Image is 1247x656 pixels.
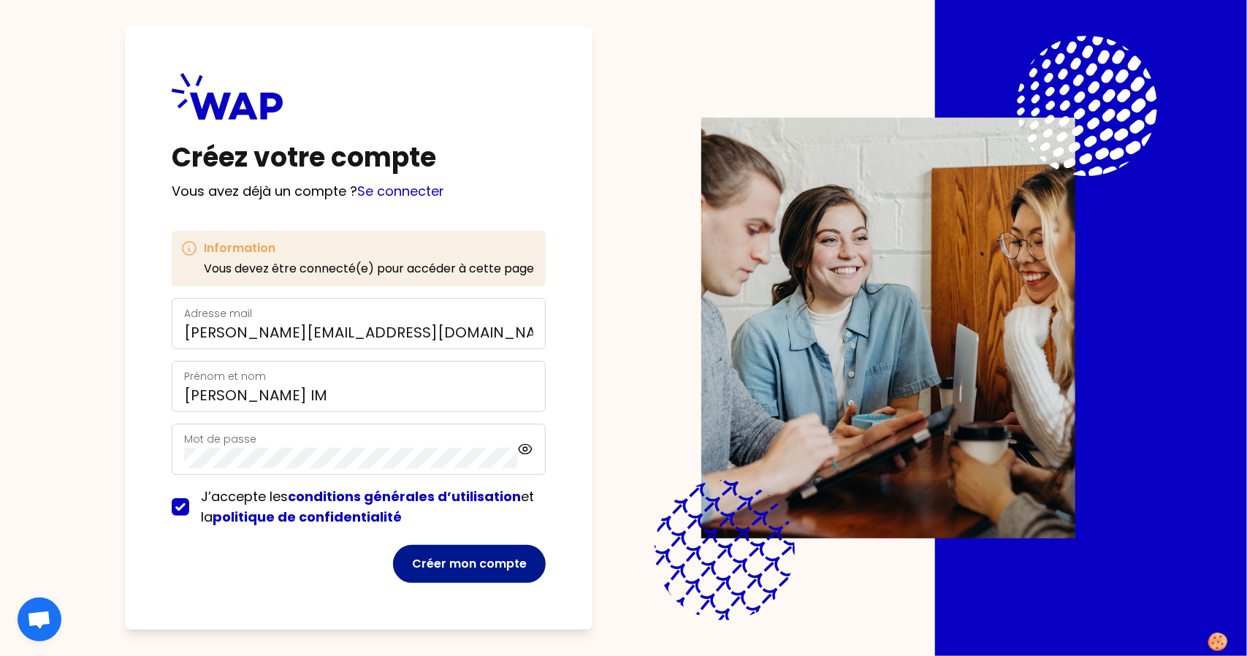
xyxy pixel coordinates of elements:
[288,487,521,506] a: conditions générales d’utilisation
[184,369,266,384] label: Prénom et nom
[172,181,546,202] p: Vous avez déjà un compte ?
[18,598,61,641] div: Ouvrir le chat
[701,118,1075,538] img: Description
[213,508,402,526] a: politique de confidentialité
[184,306,252,321] label: Adresse mail
[172,143,546,172] h1: Créez votre compte
[201,487,534,526] span: J’accepte les et la
[184,432,256,446] label: Mot de passe
[357,182,444,200] a: Se connecter
[204,240,534,257] h3: Information
[204,260,534,278] p: Vous devez être connecté(e) pour accéder à cette page
[393,545,546,583] button: Créer mon compte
